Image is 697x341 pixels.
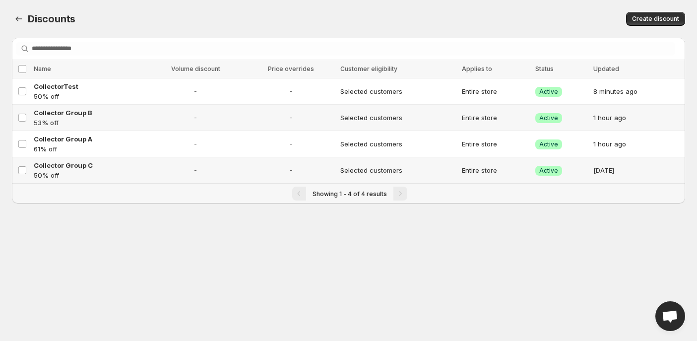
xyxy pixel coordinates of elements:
[34,82,78,90] span: CollectorTest
[34,108,143,118] a: Collector Group B
[337,157,458,184] td: Selected customers
[149,139,242,149] span: -
[590,157,685,184] td: [DATE]
[34,170,143,180] p: 50% off
[12,183,685,204] nav: Pagination
[590,78,685,105] td: 8 minutes ago
[459,78,532,105] td: Entire store
[632,15,679,23] span: Create discount
[655,301,685,331] a: Open chat
[593,65,619,72] span: Updated
[340,65,397,72] span: Customer eligibility
[539,167,558,175] span: Active
[459,105,532,131] td: Entire store
[149,165,242,175] span: -
[28,13,75,25] span: Discounts
[337,131,458,157] td: Selected customers
[34,144,143,154] p: 61% off
[539,88,558,96] span: Active
[535,65,554,72] span: Status
[34,134,143,144] a: Collector Group A
[34,160,143,170] a: Collector Group C
[34,81,143,91] a: CollectorTest
[590,105,685,131] td: 1 hour ago
[34,161,93,169] span: Collector Group C
[313,190,387,198] span: Showing 1 - 4 of 4 results
[12,12,26,26] button: Back to dashboard
[149,113,242,123] span: -
[459,131,532,157] td: Entire store
[34,135,92,143] span: Collector Group A
[34,65,51,72] span: Name
[539,114,558,122] span: Active
[590,131,685,157] td: 1 hour ago
[248,165,334,175] span: -
[337,78,458,105] td: Selected customers
[626,12,685,26] button: Create discount
[34,91,143,101] p: 50% off
[337,105,458,131] td: Selected customers
[34,118,143,128] p: 53% off
[248,139,334,149] span: -
[462,65,492,72] span: Applies to
[248,113,334,123] span: -
[268,65,314,72] span: Price overrides
[34,109,92,117] span: Collector Group B
[459,157,532,184] td: Entire store
[171,65,220,72] span: Volume discount
[539,140,558,148] span: Active
[149,86,242,96] span: -
[248,86,334,96] span: -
